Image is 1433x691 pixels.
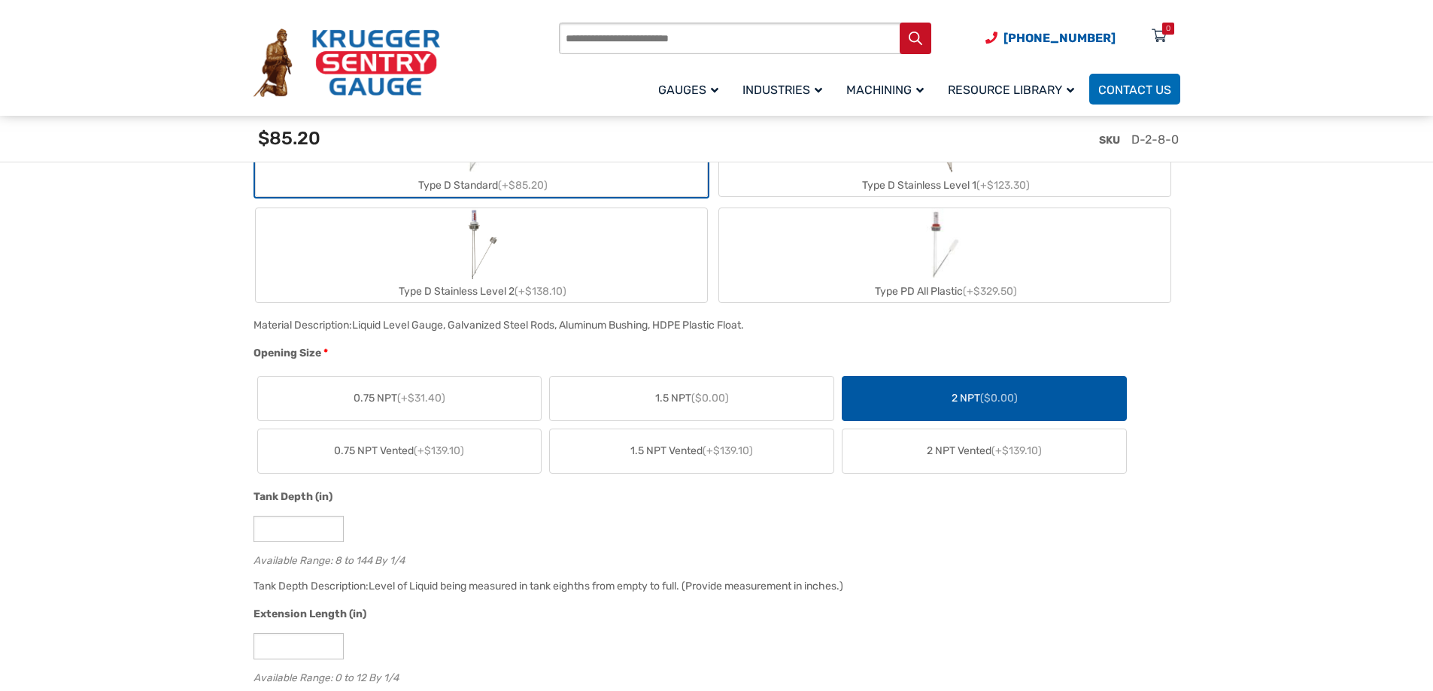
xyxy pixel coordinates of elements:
a: Machining [837,71,939,107]
a: Gauges [649,71,733,107]
span: 1.5 NPT [655,390,729,406]
span: Machining [846,83,924,97]
span: Tank Depth Description: [254,580,369,593]
a: Resource Library [939,71,1089,107]
label: Type D Stainless Level 2 [256,208,707,302]
span: (+$139.10) [414,444,464,457]
span: Resource Library [948,83,1074,97]
div: Type D Standard [256,174,707,196]
div: Level of Liquid being measured in tank eighths from empty to full. (Provide measurement in inches.) [369,580,843,593]
a: Industries [733,71,837,107]
a: Contact Us [1089,74,1180,105]
span: Contact Us [1098,83,1171,97]
span: (+$123.30) [976,179,1030,192]
span: (+$85.20) [498,179,548,192]
div: Type D Stainless Level 1 [719,174,1170,196]
span: D-2-8-0 [1131,132,1179,147]
span: (+$329.50) [963,285,1017,298]
span: 1.5 NPT Vented [630,443,753,459]
span: Opening Size [254,347,321,359]
div: Available Range: 8 to 144 By 1/4 [254,551,1173,565]
div: Available Range: 0 to 12 By 1/4 [254,668,1173,683]
div: Type PD All Plastic [719,280,1170,302]
span: Tank Depth (in) [254,490,332,503]
span: Material Description: [254,319,352,332]
div: Type D Stainless Level 2 [256,280,707,302]
div: Liquid Level Gauge, Galvanized Steel Rods, Aluminum Bushing, HDPE Plastic Float. [352,319,744,332]
span: SKU [1099,134,1120,147]
span: (+$31.40) [397,392,445,405]
span: Industries [742,83,822,97]
span: (+$138.10) [515,285,566,298]
a: Phone Number (920) 434-8860 [985,29,1116,47]
span: 0.75 NPT Vented [334,443,464,459]
img: Krueger Sentry Gauge [254,29,440,98]
span: Gauges [658,83,718,97]
span: ($0.00) [980,392,1018,405]
span: (+$139.10) [991,444,1042,457]
span: 0.75 NPT [354,390,445,406]
abbr: required [323,345,328,361]
span: 2 NPT [952,390,1018,406]
span: ($0.00) [691,392,729,405]
span: Extension Length (in) [254,608,366,620]
label: Type PD All Plastic [719,208,1170,302]
span: [PHONE_NUMBER] [1003,31,1116,45]
div: 0 [1166,23,1170,35]
span: (+$139.10) [703,444,753,457]
span: 2 NPT Vented [927,443,1042,459]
